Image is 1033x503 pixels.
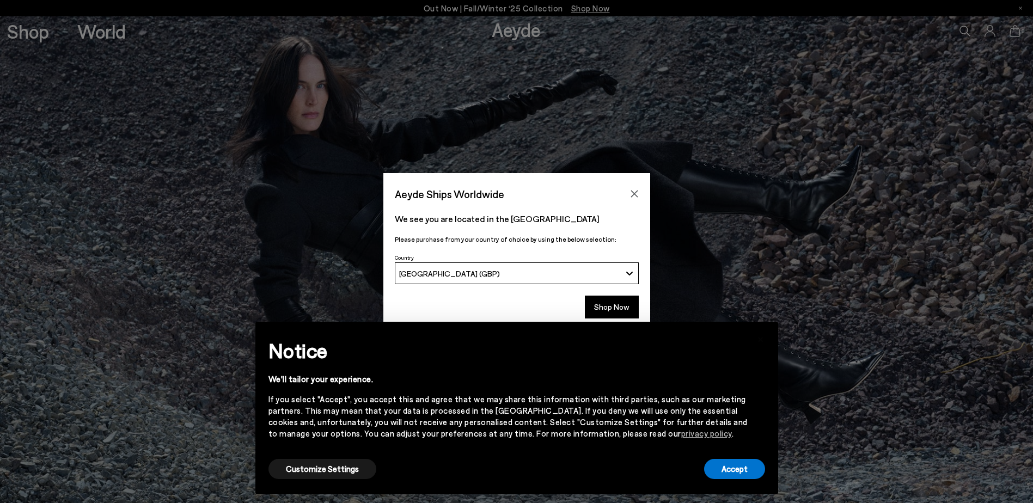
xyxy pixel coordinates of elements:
[268,394,748,439] div: If you select "Accept", you accept this and agree that we may share this information with third p...
[585,296,639,318] button: Shop Now
[399,269,500,278] span: [GEOGRAPHIC_DATA] (GBP)
[757,330,765,346] span: ×
[395,212,639,225] p: We see you are located in the [GEOGRAPHIC_DATA]
[268,459,376,479] button: Customize Settings
[395,234,639,244] p: Please purchase from your country of choice by using the below selection:
[268,336,748,365] h2: Notice
[395,185,504,204] span: Aeyde Ships Worldwide
[395,254,414,261] span: Country
[681,428,732,438] a: privacy policy
[748,325,774,351] button: Close this notice
[626,186,643,202] button: Close
[268,373,748,385] div: We'll tailor your experience.
[704,459,765,479] button: Accept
